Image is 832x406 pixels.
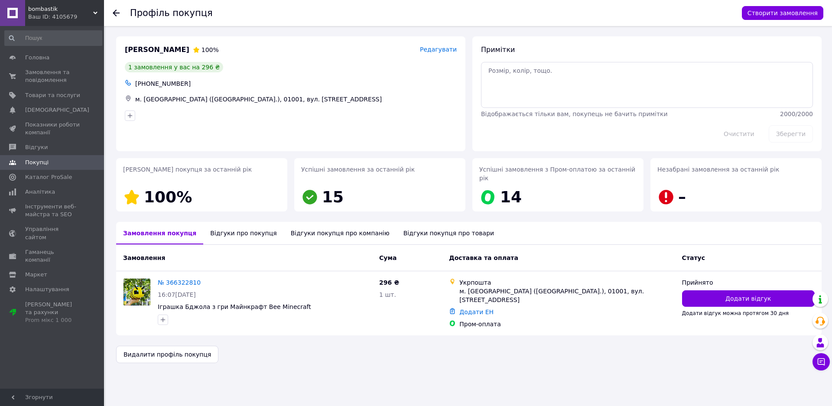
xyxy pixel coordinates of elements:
span: 296 ₴ [379,279,399,286]
span: Маркет [25,271,47,279]
div: Укрпошта [459,278,675,287]
span: Управління сайтом [25,225,80,241]
span: Відгуки [25,143,48,151]
button: Видалити профіль покупця [116,346,218,363]
div: Відгуки покупця про компанію [284,222,396,244]
input: Пошук [4,30,102,46]
div: Замовлення покупця [116,222,203,244]
span: Замовлення [123,254,165,261]
span: Незабрані замовлення за останній рік [657,166,779,173]
span: Покупці [25,159,49,166]
span: Каталог ProSale [25,173,72,181]
span: 100% [201,46,219,53]
div: м. [GEOGRAPHIC_DATA] ([GEOGRAPHIC_DATA].), 01001, вул. [STREET_ADDRESS] [459,287,675,304]
span: Аналітика [25,188,55,196]
div: Пром-оплата [459,320,675,328]
button: Створити замовлення [742,6,823,20]
span: 1 шт. [379,291,396,298]
div: Повернутися назад [113,9,120,17]
a: Іграшка Бджола з гри Майнкрафт Bee Minecraft [158,303,311,310]
span: 14 [500,188,522,206]
div: м. [GEOGRAPHIC_DATA] ([GEOGRAPHIC_DATA].), 01001, вул. [STREET_ADDRESS] [133,93,458,105]
span: Гаманець компанії [25,248,80,264]
span: [PERSON_NAME] та рахунки [25,301,80,325]
img: Фото товару [123,279,150,305]
span: 100% [144,188,192,206]
a: № 366322810 [158,279,201,286]
span: 15 [322,188,344,206]
span: Статус [682,254,705,261]
div: [PHONE_NUMBER] [133,78,458,90]
div: Ваш ID: 4105679 [28,13,104,21]
span: Успішні замовлення за останній рік [301,166,415,173]
span: Редагувати [420,46,457,53]
span: 2000 / 2000 [780,110,813,117]
div: Prom мікс 1 000 [25,316,80,324]
span: Показники роботи компанії [25,121,80,136]
span: Доставка та оплата [449,254,518,261]
span: bombastik [28,5,93,13]
span: Товари та послуги [25,91,80,99]
div: Відгуки покупця про товари [396,222,501,244]
div: Прийнято [682,278,815,287]
button: Чат з покупцем [812,353,830,370]
span: Головна [25,54,49,62]
a: Додати ЕН [459,309,494,315]
span: Примітки [481,45,515,54]
span: Налаштування [25,286,69,293]
span: 16:07[DATE] [158,291,196,298]
a: Фото товару [123,278,151,306]
span: [PERSON_NAME] [125,45,189,55]
span: Додати відгук [725,294,771,303]
span: Cума [379,254,396,261]
span: Інструменти веб-майстра та SEO [25,203,80,218]
span: Успішні замовлення з Пром-оплатою за останній рік [479,166,635,182]
span: Замовлення та повідомлення [25,68,80,84]
h1: Профіль покупця [130,8,213,18]
span: Відображається тільки вам, покупець не бачить примітки [481,110,668,117]
span: – [678,188,686,206]
span: [PERSON_NAME] покупця за останній рік [123,166,252,173]
span: Додати відгук можна протягом 30 дня [682,310,789,316]
button: Додати відгук [682,290,815,307]
div: 1 замовлення у вас на 296 ₴ [125,62,223,72]
span: [DEMOGRAPHIC_DATA] [25,106,89,114]
div: Відгуки про покупця [203,222,283,244]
